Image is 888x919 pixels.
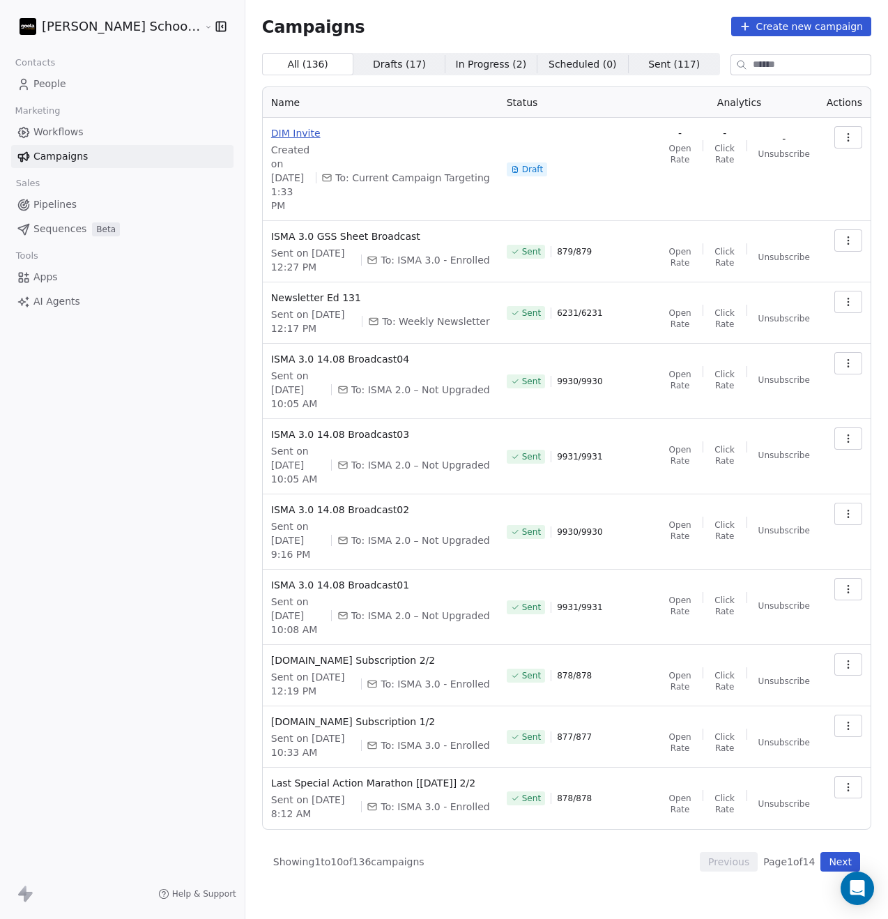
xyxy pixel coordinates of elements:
span: Click Rate [714,731,735,754]
span: Click Rate [714,670,735,692]
span: Click Rate [714,246,735,268]
span: AI Agents [33,294,80,309]
span: Click Rate [714,143,735,165]
span: To: ISMA 2.0 – Not Upgraded [351,533,490,547]
span: Drafts ( 17 ) [373,57,426,72]
span: Sent on [DATE] 9:16 PM [271,519,326,561]
span: Marketing [9,100,66,121]
span: 878 / 878 [557,793,592,804]
span: Sent [522,731,541,743]
a: Help & Support [158,888,236,899]
span: Sent on [DATE] 10:33 AM [271,731,355,759]
span: 6231 / 6231 [557,307,602,319]
span: Open Rate [668,595,691,617]
span: To: ISMA 2.0 – Not Upgraded [351,609,490,623]
span: Sent ( 117 ) [648,57,700,72]
span: [DOMAIN_NAME] Subscription 2/2 [271,653,490,667]
span: Unsubscribe [758,525,810,536]
span: Open Rate [668,246,691,268]
span: [DOMAIN_NAME] Subscription 1/2 [271,715,490,729]
span: To: ISMA 2.0 – Not Upgraded [351,383,490,397]
span: [PERSON_NAME] School of Finance LLP [42,17,201,36]
span: Sent on [DATE] 10:05 AM [271,369,326,411]
a: SequencesBeta [11,218,234,241]
span: Created on [DATE] 1:33 PM [271,143,310,213]
a: People [11,73,234,96]
span: Campaigns [33,149,88,164]
span: Click Rate [714,519,735,542]
span: To: ISMA 3.0 - Enrolled [381,800,489,814]
span: Sent on [DATE] 12:17 PM [271,307,357,335]
span: Help & Support [172,888,236,899]
span: 9931 / 9931 [557,451,602,462]
span: Sent on [DATE] 12:27 PM [271,246,355,274]
span: Sent [522,376,541,387]
span: Tools [10,245,44,266]
span: People [33,77,66,91]
span: Sent [522,602,541,613]
span: Open Rate [668,731,691,754]
span: Open Rate [668,307,691,330]
a: Apps [11,266,234,289]
span: 879 / 879 [557,246,592,257]
span: Showing 1 to 10 of 136 campaigns [273,855,424,869]
span: Newsletter Ed 131 [271,291,490,305]
span: Contacts [9,52,61,73]
span: 9930 / 9930 [557,376,602,387]
span: Scheduled ( 0 ) [549,57,617,72]
span: ISMA 3.0 14.08 Broadcast01 [271,578,490,592]
span: Sent [522,526,541,538]
span: To: ISMA 3.0 - Enrolled [381,738,489,752]
span: 9930 / 9930 [557,526,602,538]
span: Sent on [DATE] 10:05 AM [271,444,326,486]
span: Sent [522,670,541,681]
span: Sent [522,307,541,319]
span: To: ISMA 3.0 - Enrolled [381,253,489,267]
span: Workflows [33,125,84,139]
span: ISMA 3.0 14.08 Broadcast03 [271,427,490,441]
span: ISMA 3.0 14.08 Broadcast02 [271,503,490,517]
span: Unsubscribe [758,450,810,461]
span: Apps [33,270,58,284]
span: 877 / 877 [557,731,592,743]
button: Create new campaign [731,17,871,36]
span: ISMA 3.0 14.08 Broadcast04 [271,352,490,366]
span: Pipelines [33,197,77,212]
span: In Progress ( 2 ) [456,57,527,72]
span: Open Rate [668,793,691,815]
span: Last Special Action Marathon [[DATE]] 2/2 [271,776,490,790]
span: Unsubscribe [758,374,810,386]
span: - [678,126,682,140]
span: Unsubscribe [758,149,810,160]
span: - [782,132,786,146]
span: Unsubscribe [758,252,810,263]
span: Unsubscribe [758,313,810,324]
th: Analytics [660,87,818,118]
div: Open Intercom Messenger [841,872,874,905]
a: Campaigns [11,145,234,168]
span: Click Rate [714,793,735,815]
span: Sent on [DATE] 10:08 AM [271,595,326,637]
span: Unsubscribe [758,600,810,612]
span: To: ISMA 3.0 - Enrolled [381,677,489,691]
span: Open Rate [668,444,691,466]
span: Page 1 of 14 [763,855,815,869]
th: Name [263,87,498,118]
span: Open Rate [668,670,691,692]
span: To: Weekly Newsletter [382,314,490,328]
span: Open Rate [668,369,691,391]
button: Previous [700,852,758,872]
a: AI Agents [11,290,234,313]
span: Click Rate [714,369,735,391]
span: ISMA 3.0 GSS Sheet Broadcast [271,229,490,243]
span: Click Rate [714,595,735,617]
a: Workflows [11,121,234,144]
span: Unsubscribe [758,737,810,748]
span: Unsubscribe [758,798,810,810]
span: Click Rate [714,444,735,466]
span: To: Current Campaign Targeting [335,171,489,185]
button: [PERSON_NAME] School of Finance LLP [17,15,194,38]
span: Campaigns [262,17,365,36]
span: Sequences [33,222,86,236]
span: Unsubscribe [758,676,810,687]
